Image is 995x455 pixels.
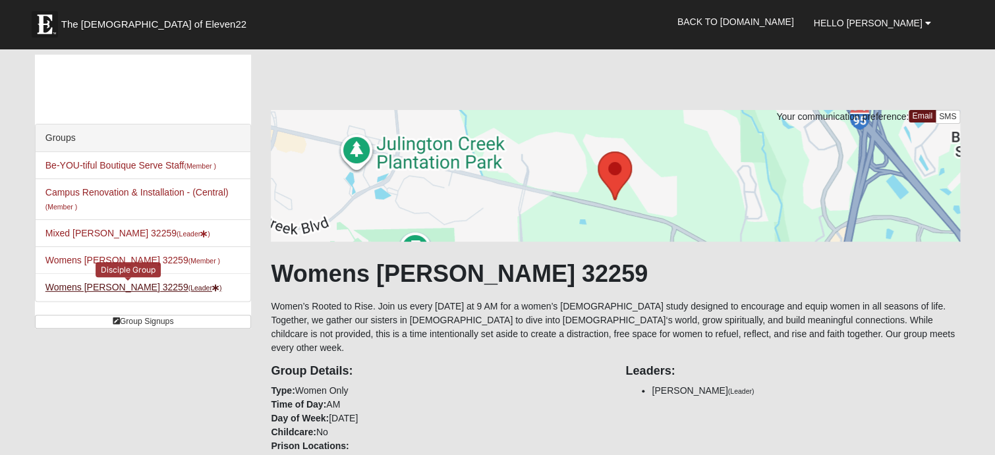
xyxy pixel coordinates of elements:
[271,427,316,437] strong: Childcare:
[184,162,215,170] small: (Member )
[271,364,606,379] h4: Group Details:
[668,5,804,38] a: Back to [DOMAIN_NAME]
[935,110,961,124] a: SMS
[271,413,329,423] strong: Day of Week:
[271,399,326,410] strong: Time of Day:
[727,387,754,395] small: (Leader)
[188,257,220,265] small: (Member )
[909,110,936,122] a: Email
[35,315,252,329] a: Group Signups
[45,203,77,211] small: (Member )
[625,364,960,379] h4: Leaders:
[271,385,295,396] strong: Type:
[776,111,909,122] span: Your communication preference:
[32,11,58,38] img: Eleven22 logo
[271,259,960,288] h1: Womens [PERSON_NAME] 32259
[45,282,222,292] a: Womens [PERSON_NAME] 32259(Leader)
[188,284,222,292] small: (Leader )
[803,7,940,40] a: Hello [PERSON_NAME]
[25,5,289,38] a: The [DEMOGRAPHIC_DATA] of Eleven22
[177,230,210,238] small: (Leader )
[61,18,246,31] span: The [DEMOGRAPHIC_DATA] of Eleven22
[652,384,960,398] li: [PERSON_NAME]
[36,124,251,152] div: Groups
[813,18,922,28] span: Hello [PERSON_NAME]
[96,262,161,277] div: Disciple Group
[45,228,210,238] a: Mixed [PERSON_NAME] 32259(Leader)
[45,160,216,171] a: Be-YOU-tiful Boutique Serve Staff(Member )
[45,187,229,211] a: Campus Renovation & Installation - (Central)(Member )
[45,255,220,265] a: Womens [PERSON_NAME] 32259(Member )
